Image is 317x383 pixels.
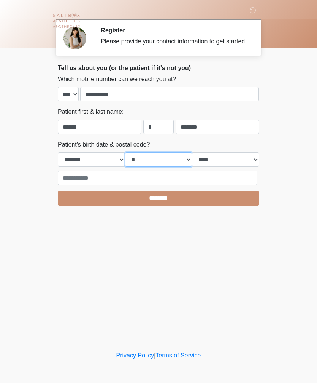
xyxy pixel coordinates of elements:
[155,352,201,359] a: Terms of Service
[58,75,176,84] label: Which mobile number can we reach you at?
[58,64,259,72] h2: Tell us about you (or the patient if it's not you)
[116,352,154,359] a: Privacy Policy
[58,140,150,149] label: Patient's birth date & postal code?
[154,352,155,359] a: |
[58,107,124,116] label: Patient first & last name:
[50,6,82,38] img: Saltbox Aesthetics Logo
